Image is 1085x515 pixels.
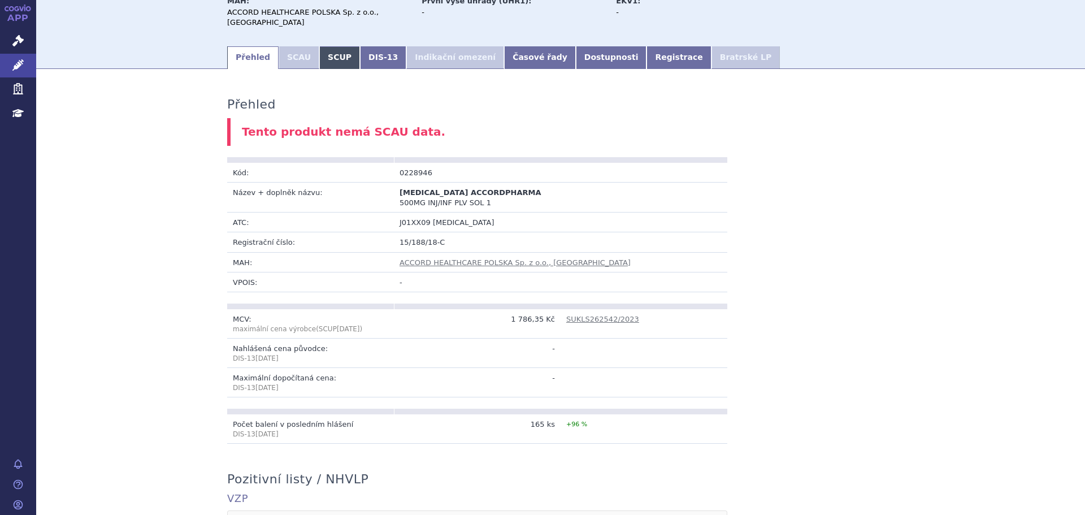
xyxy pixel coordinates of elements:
[337,325,360,333] span: [DATE]
[233,325,362,333] span: maximální cena výrobce
[227,182,394,212] td: Název + doplněk názvu:
[422,7,605,18] div: -
[394,272,727,292] td: -
[233,354,388,363] p: DIS-13
[227,309,394,339] td: MCV:
[400,258,631,267] a: ACCORD HEALTHCARE POLSKA Sp. z o.o., [GEOGRAPHIC_DATA]
[616,7,743,18] div: -
[227,46,279,69] a: Přehled
[255,430,279,438] span: [DATE]
[504,46,576,69] a: Časové řady
[394,309,561,339] td: 1 786,35 Kč
[394,232,727,252] td: 15/188/18-C
[566,315,639,323] a: SUKLS262542/2023
[227,368,394,397] td: Maximální dopočítaná cena:
[227,339,394,368] td: Nahlášená cena původce:
[360,46,406,69] a: DIS-13
[227,118,894,146] div: Tento produkt nemá SCAU data.
[233,383,388,393] p: DIS-13
[255,354,279,362] span: [DATE]
[394,414,561,444] td: 165 ks
[566,421,587,428] span: +96 %
[227,472,368,487] h3: Pozitivní listy / NHVLP
[227,97,276,112] h3: Přehled
[576,46,647,69] a: Dostupnosti
[233,430,388,439] p: DIS-13
[394,368,561,397] td: -
[400,218,431,227] span: J01XX09
[255,384,279,392] span: [DATE]
[227,213,394,232] td: ATC:
[400,188,541,197] span: [MEDICAL_DATA] ACCORDPHARMA
[319,46,360,69] a: SCUP
[227,272,394,292] td: VPOIS:
[227,252,394,272] td: MAH:
[394,163,561,183] td: 0228946
[227,414,394,444] td: Počet balení v posledním hlášení
[227,492,894,505] h4: VZP
[394,339,561,368] td: -
[227,7,411,28] div: ACCORD HEALTHCARE POLSKA Sp. z o.o., [GEOGRAPHIC_DATA]
[433,218,494,227] span: [MEDICAL_DATA]
[227,163,394,183] td: Kód:
[316,325,362,333] span: (SCUP )
[646,46,711,69] a: Registrace
[400,198,491,207] span: 500MG INJ/INF PLV SOL 1
[227,232,394,252] td: Registrační číslo:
